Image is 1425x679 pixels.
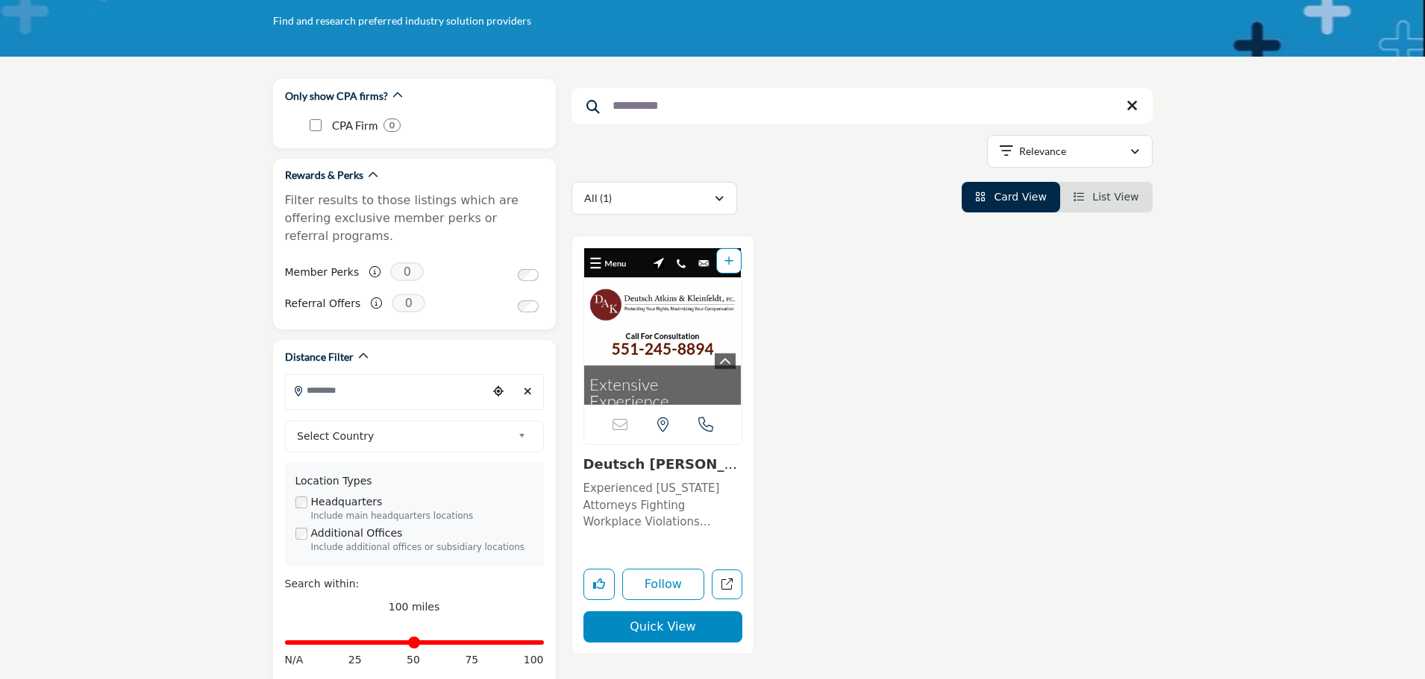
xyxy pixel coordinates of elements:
[311,541,533,555] div: Include additional offices or subsidiary locations
[517,376,539,408] div: Clear search location
[297,427,512,445] span: Select Country
[571,88,1153,124] input: Search Keyword
[584,191,612,206] p: All (1)
[1074,191,1139,203] a: View List
[348,652,362,668] span: 25
[389,601,440,613] span: 100 miles
[571,182,737,215] button: All (1)
[584,248,742,405] img: Deutsch Atkins & Kleinfeldt, P.C.
[1060,182,1153,212] li: List View
[285,652,304,668] span: N/A
[390,262,424,281] span: 0
[583,456,737,488] a: Deutsch [PERSON_NAME] & Kle...
[392,294,425,312] span: 0
[465,652,478,668] span: 75
[285,291,361,317] label: Referral Offers
[311,510,533,523] div: Include main headquarters locations
[285,259,360,285] label: Member Perks
[285,350,354,364] h2: Distance Filter
[583,476,743,531] a: Experienced [US_STATE] Attorneys Fighting Workplace Violations [PERSON_NAME] & [PERSON_NAME], P.C...
[1092,191,1139,203] span: List View
[712,569,742,600] a: Open deutsch-atkins-kleinfeldt-pc in new tab
[285,168,363,183] h2: Rewards & Perks
[987,135,1153,168] button: Relevance
[285,192,544,245] p: Filter results to those listings which are offering exclusive member perks or referral programs.
[583,480,743,531] p: Experienced [US_STATE] Attorneys Fighting Workplace Violations [PERSON_NAME] & [PERSON_NAME], P.C...
[962,182,1060,212] li: Card View
[311,494,383,510] label: Headquarters
[1019,144,1066,159] p: Relevance
[584,248,742,405] a: Open Listing in new tab
[285,89,388,104] h2: Only show CPA firms?
[518,300,539,312] input: Switch to Referral Offers
[407,652,420,668] span: 50
[295,473,533,489] div: Location Types
[286,376,487,405] input: Search Location
[285,576,544,592] div: Search within:
[310,119,322,131] input: CPA Firm checkbox
[273,13,531,28] p: Find and research preferred industry solution providers
[583,456,743,473] h3: Deutsch Atkins & Kleinfeldt, P.C.
[332,117,378,134] p: CPA Firm: CPA Firm
[524,652,544,668] span: 100
[487,376,510,408] div: Choose your current location
[622,569,705,600] button: Follow
[975,191,1047,203] a: View Card
[383,119,401,132] div: 0 Results For CPA Firm
[583,569,615,600] button: Like listing
[518,269,539,281] input: Switch to Member Perks
[311,525,403,541] label: Additional Offices
[724,255,733,267] a: Add To List
[389,120,395,130] b: 0
[994,191,1046,203] span: Card View
[583,611,743,642] button: Quick View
